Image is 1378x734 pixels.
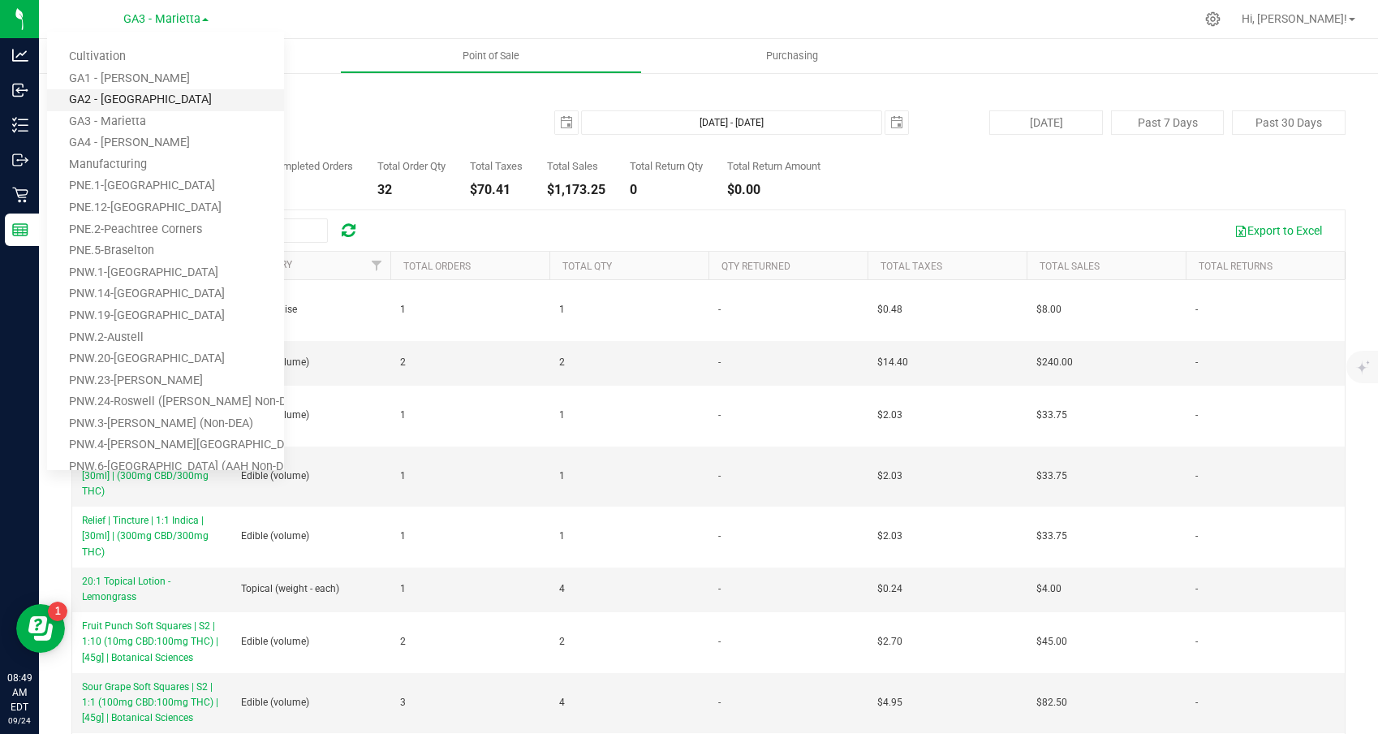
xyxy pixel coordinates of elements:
[559,468,565,484] span: 1
[559,408,565,423] span: 1
[245,183,353,196] div: 10
[1036,408,1067,423] span: $33.75
[12,222,28,238] inline-svg: Reports
[562,261,612,272] a: Total Qty
[377,161,446,171] div: Total Order Qty
[555,111,578,134] span: select
[47,391,284,413] a: PNW.24-Roswell ([PERSON_NAME] Non-DEA)
[82,620,218,663] span: Fruit Punch Soft Squares | S2 | 1:10 (10mg CBD:100mg THC) | [45g] | Botanical Sciences
[877,355,908,370] span: $14.40
[7,671,32,715] p: 08:49 AM EDT
[1036,529,1067,544] span: $33.75
[47,89,284,111] a: GA2 - [GEOGRAPHIC_DATA]
[400,355,406,370] span: 2
[82,455,209,497] span: Relief | Tincture | 1:1 Sativa | [30ml] | (300mg CBD/300mg THC)
[642,39,943,73] a: Purchasing
[727,161,820,171] div: Total Return Amount
[877,634,902,650] span: $2.70
[727,183,820,196] div: $0.00
[47,456,284,478] a: PNW.6-[GEOGRAPHIC_DATA] (AAH Non-DEA)
[400,408,406,423] span: 1
[12,82,28,98] inline-svg: Inbound
[718,355,721,370] span: -
[82,576,170,602] span: 20:1 Topical Lotion - Lemongrass
[47,132,284,154] a: GA4 - [PERSON_NAME]
[877,302,902,317] span: $0.48
[47,240,284,262] a: PNE.5-Braselton
[630,161,703,171] div: Total Return Qty
[1036,695,1067,710] span: $82.50
[718,529,721,544] span: -
[441,49,541,63] span: Point of Sale
[400,302,406,317] span: 1
[559,355,565,370] span: 2
[877,468,902,484] span: $2.03
[47,262,284,284] a: PNW.1-[GEOGRAPHIC_DATA]
[12,187,28,203] inline-svg: Retail
[877,408,902,423] span: $2.03
[559,634,565,650] span: 2
[1199,261,1272,272] a: Total Returns
[123,12,200,26] span: GA3 - Marietta
[1111,110,1225,135] button: Past 7 Days
[630,183,703,196] div: 0
[1195,355,1198,370] span: -
[82,515,209,557] span: Relief | Tincture | 1:1 Indica | [30ml] | (300mg CBD/300mg THC)
[1036,355,1073,370] span: $240.00
[1242,12,1347,25] span: Hi, [PERSON_NAME]!
[547,161,605,171] div: Total Sales
[47,175,284,197] a: PNE.1-[GEOGRAPHIC_DATA]
[47,434,284,456] a: PNW.4-[PERSON_NAME][GEOGRAPHIC_DATA] (AAH Non-DEA)
[1036,468,1067,484] span: $33.75
[470,183,523,196] div: $70.41
[47,283,284,305] a: PNW.14-[GEOGRAPHIC_DATA]
[559,581,565,597] span: 4
[48,602,67,621] iframe: Resource center unread badge
[12,117,28,133] inline-svg: Inventory
[377,183,446,196] div: 32
[1195,408,1198,423] span: -
[559,695,565,710] span: 4
[241,581,339,597] span: Topical (weight - each)
[400,634,406,650] span: 2
[1195,302,1198,317] span: -
[12,152,28,168] inline-svg: Outbound
[885,111,908,134] span: select
[989,110,1103,135] button: [DATE]
[47,154,284,176] a: Manufacturing
[47,413,284,435] a: PNW.3-[PERSON_NAME] (Non-DEA)
[1195,468,1198,484] span: -
[400,695,406,710] span: 3
[1036,634,1067,650] span: $45.00
[47,68,284,90] a: GA1 - [PERSON_NAME]
[877,529,902,544] span: $2.03
[881,261,942,272] a: Total Taxes
[1195,695,1198,710] span: -
[559,302,565,317] span: 1
[718,695,721,710] span: -
[241,634,309,650] span: Edible (volume)
[47,370,284,392] a: PNW.23-[PERSON_NAME]
[7,715,32,727] p: 09/24
[241,468,309,484] span: Edible (volume)
[1036,581,1061,597] span: $4.00
[1036,302,1061,317] span: $8.00
[47,219,284,241] a: PNE.2-Peachtree Corners
[47,111,284,133] a: GA3 - Marietta
[559,529,565,544] span: 1
[16,604,65,653] iframe: Resource center
[241,529,309,544] span: Edible (volume)
[340,39,641,73] a: Point of Sale
[400,468,406,484] span: 1
[241,695,309,710] span: Edible (volume)
[877,695,902,710] span: $4.95
[718,408,721,423] span: -
[47,46,284,68] a: Cultivation
[1224,217,1333,244] button: Export to Excel
[877,581,902,597] span: $0.24
[744,49,840,63] span: Purchasing
[721,261,790,272] a: Qty Returned
[403,261,471,272] a: Total Orders
[1040,261,1100,272] a: Total Sales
